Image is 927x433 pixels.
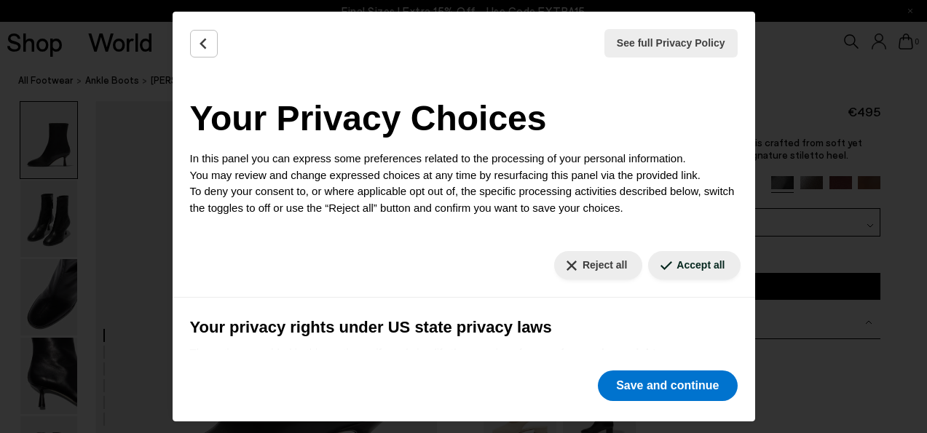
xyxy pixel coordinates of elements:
button: Save and continue [598,370,737,401]
h2: Your Privacy Choices [190,92,738,145]
button: Back [190,30,218,57]
button: Accept all [648,251,740,279]
p: The options provided in this section unify and simplify the exercise of some of To learn more abo... [190,345,738,394]
h3: Your privacy rights under US state privacy laws [190,315,738,339]
button: Reject all [554,251,642,279]
button: See full Privacy Policy [604,29,738,57]
span: See full Privacy Policy [617,36,725,51]
p: In this panel you can express some preferences related to the processing of your personal informa... [190,151,738,216]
